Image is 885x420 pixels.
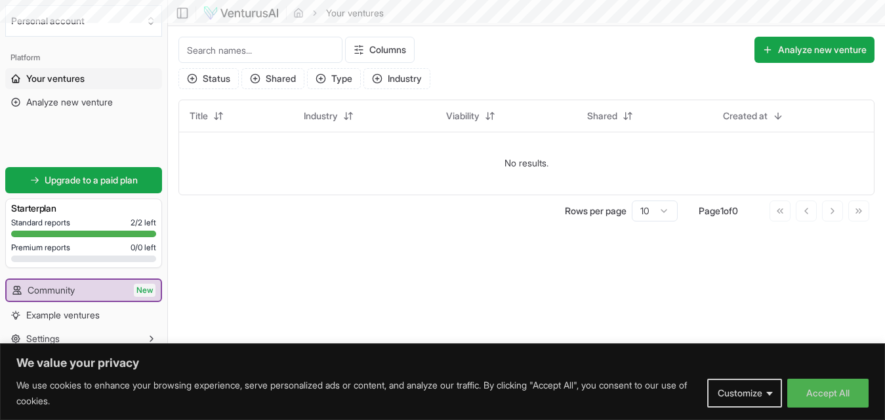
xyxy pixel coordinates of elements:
[178,37,342,63] input: Search names...
[5,92,162,113] a: Analyze new venture
[307,68,361,89] button: Type
[26,332,60,345] span: Settings
[5,167,162,193] a: Upgrade to a paid plan
[11,202,156,215] h3: Starter plan
[134,284,155,297] span: New
[345,37,415,63] button: Columns
[178,68,239,89] button: Status
[241,68,304,89] button: Shared
[446,109,480,123] span: Viability
[5,305,162,326] a: Example ventures
[304,109,338,123] span: Industry
[182,105,232,126] button: Title
[45,174,138,187] span: Upgrade to a paid plan
[438,105,503,126] button: Viability
[7,280,161,301] a: CommunityNew
[754,37,875,63] button: Analyze new venture
[190,109,208,123] span: Title
[26,72,85,85] span: Your ventures
[724,205,732,216] span: of
[28,284,75,297] span: Community
[11,218,70,228] span: Standard reports
[715,105,791,126] button: Created at
[5,68,162,89] a: Your ventures
[363,68,430,89] button: Industry
[131,218,156,228] span: 2 / 2 left
[11,242,70,253] span: Premium reports
[296,105,361,126] button: Industry
[26,309,100,322] span: Example ventures
[587,109,617,123] span: Shared
[16,355,869,371] p: We value your privacy
[179,132,874,195] td: No results.
[565,204,627,218] p: Rows per page
[707,379,782,408] button: Customize
[732,205,738,216] span: 0
[131,242,156,253] span: 0 / 0 left
[26,96,113,109] span: Analyze new venture
[699,205,720,216] span: Page
[16,377,697,409] p: We use cookies to enhance your browsing experience, serve personalized ads or content, and analyz...
[5,47,162,68] div: Platform
[723,109,768,123] span: Created at
[579,105,641,126] button: Shared
[787,379,869,408] button: Accept All
[5,328,162,349] button: Settings
[720,205,724,216] span: 1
